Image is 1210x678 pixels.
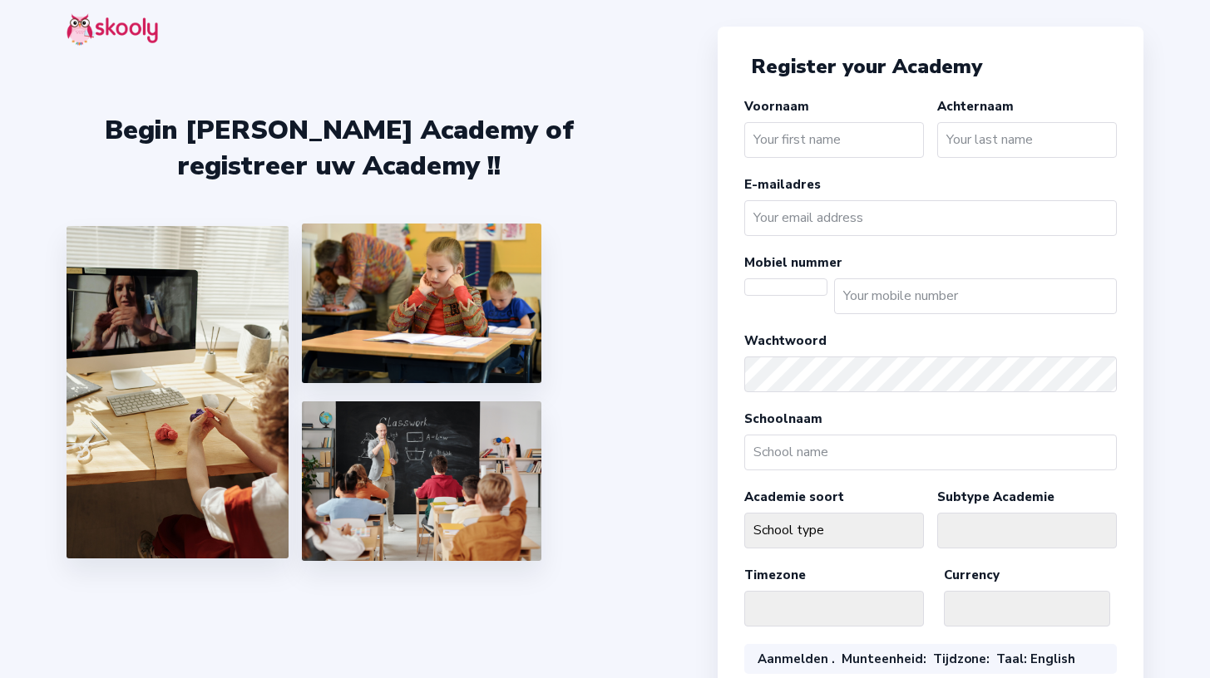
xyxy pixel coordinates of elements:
[834,278,1117,314] input: Your mobile number
[67,112,611,184] div: Begin [PERSON_NAME] Academy of registreer uw Academy !!
[744,200,1117,236] input: Your email address
[302,224,541,383] img: 4.png
[67,226,289,558] img: 1.jpg
[744,332,827,349] label: Wachtwoord
[842,651,926,667] div: :
[744,176,821,193] label: E-mailadres
[302,401,541,561] img: 5.png
[937,98,1014,115] label: Achternaam
[996,651,1075,667] div: : English
[933,651,990,667] div: :
[744,435,1117,470] input: School name
[842,651,923,667] b: Munteenheid
[744,567,806,583] label: Timezone
[758,651,835,667] div: Aanmelden .
[744,489,844,505] label: Academie soort
[67,13,158,46] img: skooly-logo.png
[937,122,1117,158] input: Your last name
[744,410,822,427] label: Schoolnaam
[996,651,1024,667] b: Taal
[744,254,842,271] label: Mobiel nummer
[744,122,924,158] input: Your first name
[744,98,809,115] label: Voornaam
[933,651,986,667] b: Tijdzone
[944,567,1000,583] label: Currency
[937,489,1054,505] label: Subtype Academie
[751,53,982,80] span: Register your Academy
